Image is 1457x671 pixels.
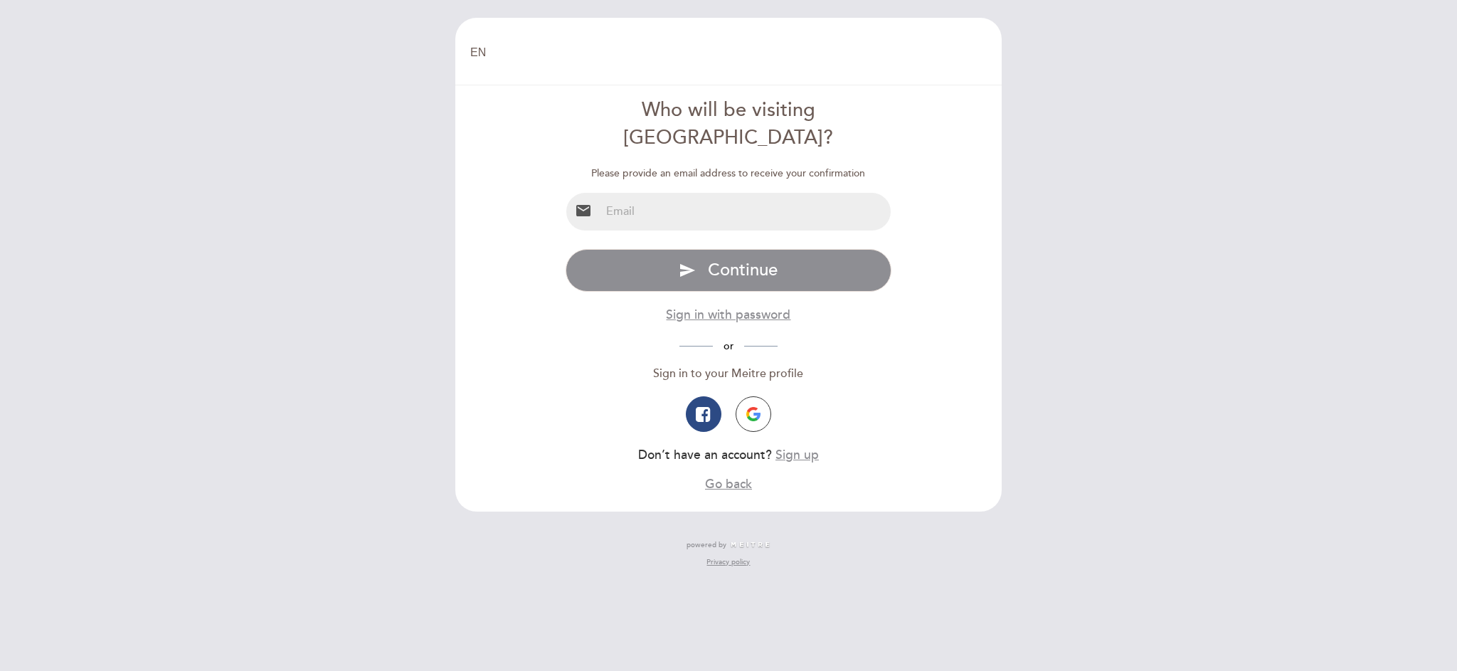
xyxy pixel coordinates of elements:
[730,541,770,549] img: MEITRE
[566,366,892,382] div: Sign in to your Meitre profile
[713,340,744,352] span: or
[687,540,770,550] a: powered by
[575,202,592,219] i: email
[679,262,696,279] i: send
[705,475,752,493] button: Go back
[746,407,761,421] img: icon-google.png
[638,448,772,463] span: Don’t have an account?
[566,97,892,152] div: Who will be visiting [GEOGRAPHIC_DATA]?
[708,260,778,280] span: Continue
[600,193,891,231] input: Email
[775,446,819,464] button: Sign up
[706,557,750,567] a: Privacy policy
[666,306,790,324] button: Sign in with password
[687,540,726,550] span: powered by
[566,249,892,292] button: send Continue
[566,167,892,181] div: Please provide an email address to receive your confirmation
